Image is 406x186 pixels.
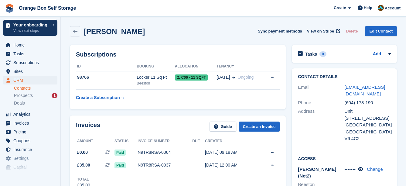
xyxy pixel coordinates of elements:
[319,51,326,57] div: 0
[175,62,217,71] th: Allocation
[13,76,50,84] span: CRM
[137,74,175,81] div: Locker 11 Sq Ft
[14,93,33,98] span: Prospects
[52,93,57,98] div: 1
[13,110,50,119] span: Analytics
[84,27,145,36] h2: [PERSON_NAME]
[14,100,25,106] span: Deals
[76,136,114,146] th: Amount
[258,26,302,36] button: Sync payment methods
[138,136,192,146] th: Invoice number
[76,122,100,132] h2: Invoices
[205,149,259,156] div: [DATE] 09:18 AM
[344,135,391,142] div: V6 4C2
[344,167,356,172] span: •••••••
[3,58,57,67] a: menu
[237,75,254,80] span: Ongoing
[3,67,57,76] a: menu
[344,99,391,106] div: (604) 178-190
[3,41,57,49] a: menu
[13,136,50,145] span: Coupons
[344,84,385,97] a: [EMAIL_ADDRESS][DOMAIN_NAME]
[343,26,360,36] button: Delete
[76,92,124,103] a: Create a Subscription
[175,74,208,81] span: C06 - 11 SQFT
[5,4,14,13] img: stora-icon-8386f47178a22dfd0bd8f6a31ec36ba5ce8667c1dd55bd0f319d3a0aa187defe.svg
[298,99,344,106] div: Phone
[364,5,372,11] span: Help
[13,58,50,67] span: Subscriptions
[13,28,49,33] p: View next steps
[138,162,192,168] div: N9TR8RSA-0037
[77,177,90,182] div: Total
[76,62,137,71] th: ID
[298,108,344,142] div: Address
[3,110,57,119] a: menu
[3,128,57,136] a: menu
[378,5,384,11] img: Mike
[205,162,259,168] div: [DATE] 12:00 AM
[367,167,383,172] a: Change
[3,119,57,127] a: menu
[298,167,336,179] span: [PERSON_NAME] (Net2)
[334,5,346,11] span: Create
[365,26,397,36] a: Edit Contact
[77,162,90,168] span: £35.00
[114,136,138,146] th: Status
[13,154,50,163] span: Settings
[298,155,391,161] h2: Access
[14,100,57,106] a: Deals
[3,50,57,58] a: menu
[14,85,57,91] a: Contacts
[76,95,120,101] div: Create a Subscription
[13,163,50,171] span: Capital
[13,41,50,49] span: Home
[344,122,391,129] div: [GEOGRAPHIC_DATA]
[192,136,205,146] th: Due
[13,67,50,76] span: Sites
[298,74,391,79] h2: Contact Details
[13,50,50,58] span: Tasks
[137,81,175,86] div: Beeston
[114,150,126,156] span: Paid
[14,92,57,99] a: Prospects 1
[298,84,344,98] div: Email
[210,122,236,132] a: Guide
[13,23,49,27] p: Your onboarding
[217,74,230,81] span: [DATE]
[76,51,280,58] h2: Subscriptions
[138,149,192,156] div: N9TR8RSA-0064
[137,62,175,71] th: Booking
[305,26,341,36] a: View on Stripe
[305,51,317,57] h2: Tasks
[13,128,50,136] span: Pricing
[217,62,264,71] th: Tenancy
[3,76,57,84] a: menu
[3,20,57,36] a: Your onboarding View next steps
[77,149,88,156] span: £0.00
[344,108,391,122] div: Unit [STREET_ADDRESS]
[76,74,137,81] div: 98766
[3,163,57,171] a: menu
[239,122,280,132] a: Create an Invoice
[13,119,50,127] span: Invoices
[205,136,259,146] th: Created
[307,28,334,34] span: View on Stripe
[373,51,381,58] a: Add
[3,154,57,163] a: menu
[13,145,50,154] span: Insurance
[16,3,79,13] a: Orange Box Self Storage
[3,136,57,145] a: menu
[344,129,391,136] div: [GEOGRAPHIC_DATA]
[3,145,57,154] a: menu
[114,162,126,168] span: Paid
[385,5,401,11] span: Account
